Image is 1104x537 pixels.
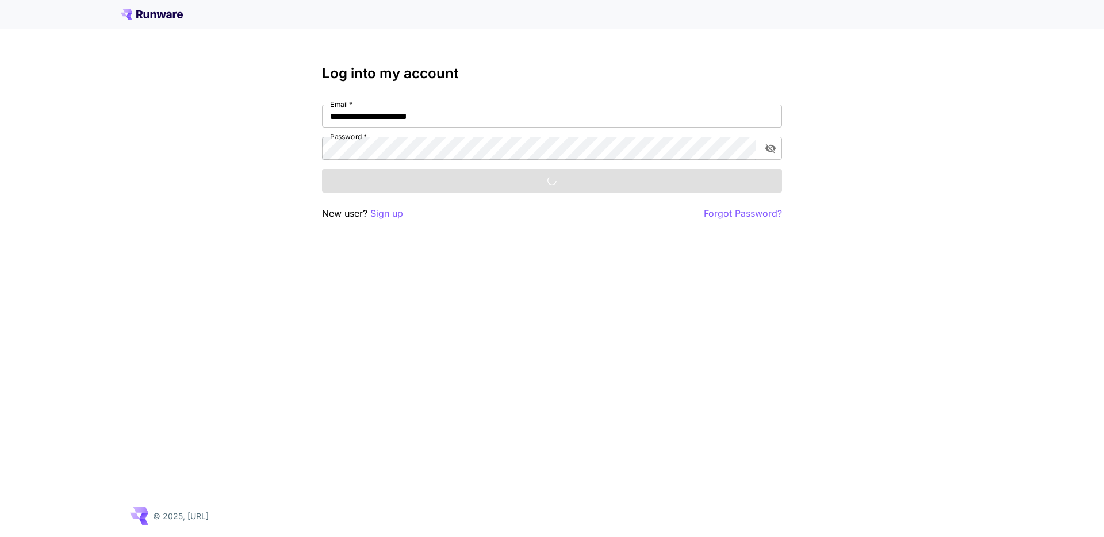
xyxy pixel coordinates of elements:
p: © 2025, [URL] [153,510,209,522]
label: Email [330,99,352,109]
h3: Log into my account [322,66,782,82]
p: New user? [322,206,403,221]
button: Sign up [370,206,403,221]
button: toggle password visibility [760,138,781,159]
label: Password [330,132,367,141]
button: Forgot Password? [704,206,782,221]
